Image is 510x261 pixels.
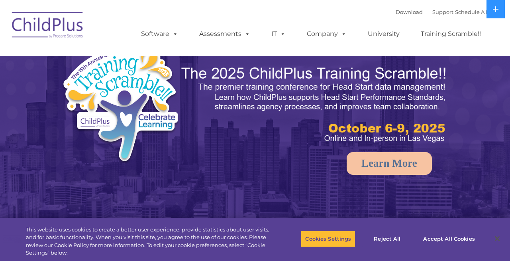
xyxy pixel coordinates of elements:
a: Learn More [347,152,432,175]
span: Last name [111,53,135,59]
a: IT [263,26,294,42]
a: Support [432,9,453,15]
img: ChildPlus by Procare Solutions [8,6,88,46]
button: Reject All [362,231,412,247]
a: Download [396,9,423,15]
button: Cookies Settings [301,231,355,247]
span: Phone number [111,85,145,91]
a: University [360,26,408,42]
a: Training Scramble!! [413,26,489,42]
a: Company [299,26,355,42]
font: | [396,9,502,15]
div: This website uses cookies to create a better user experience, provide statistics about user visit... [26,226,280,257]
a: Software [133,26,186,42]
button: Close [488,230,506,247]
button: Accept All Cookies [419,231,479,247]
a: Schedule A Demo [455,9,502,15]
a: Assessments [191,26,258,42]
